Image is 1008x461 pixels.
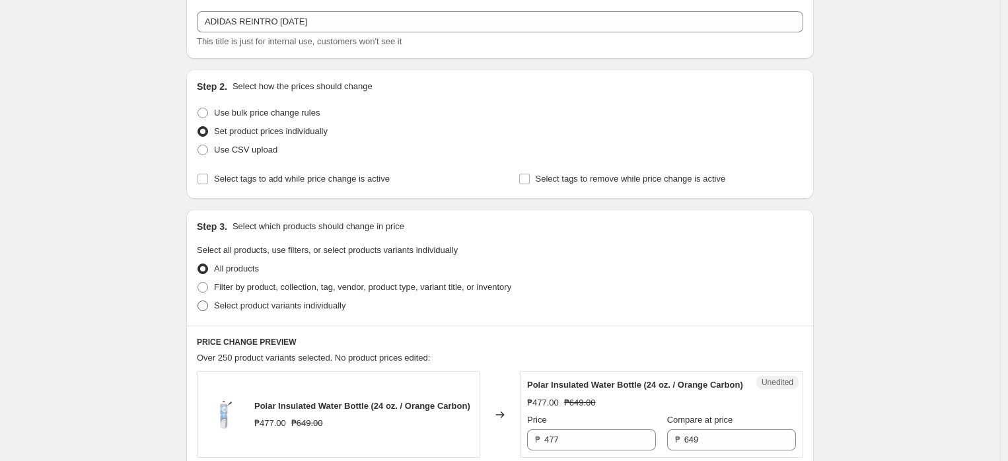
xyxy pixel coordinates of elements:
[667,415,733,425] span: Compare at price
[536,174,726,184] span: Select tags to remove while price change is active
[197,80,227,93] h2: Step 2.
[197,337,803,347] h6: PRICE CHANGE PREVIEW
[197,245,458,255] span: Select all products, use filters, or select products variants individually
[197,11,803,32] input: 30% off holiday sale
[233,80,373,93] p: Select how the prices should change
[214,301,345,310] span: Select product variants individually
[535,435,540,444] span: ₱
[254,401,470,411] span: Polar Insulated Water Bottle (24 oz. / Orange Carbon)
[564,396,596,409] strike: ₱649.00
[214,126,328,136] span: Set product prices individually
[214,108,320,118] span: Use bulk price change rules
[527,396,559,409] div: ₱477.00
[214,264,259,273] span: All products
[197,353,430,363] span: Over 250 product variants selected. No product prices edited:
[197,36,402,46] span: This title is just for internal use, customers won't see it
[214,174,390,184] span: Select tags to add while price change is active
[527,415,547,425] span: Price
[233,220,404,233] p: Select which products should change in price
[214,145,277,155] span: Use CSV upload
[762,377,793,388] span: Unedited
[214,282,511,292] span: Filter by product, collection, tag, vendor, product type, variant title, or inventory
[204,395,244,435] img: 174437_a_80x.jpg
[675,435,680,444] span: ₱
[254,417,286,430] div: ₱477.00
[527,380,743,390] span: Polar Insulated Water Bottle (24 oz. / Orange Carbon)
[197,220,227,233] h2: Step 3.
[291,417,323,430] strike: ₱649.00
